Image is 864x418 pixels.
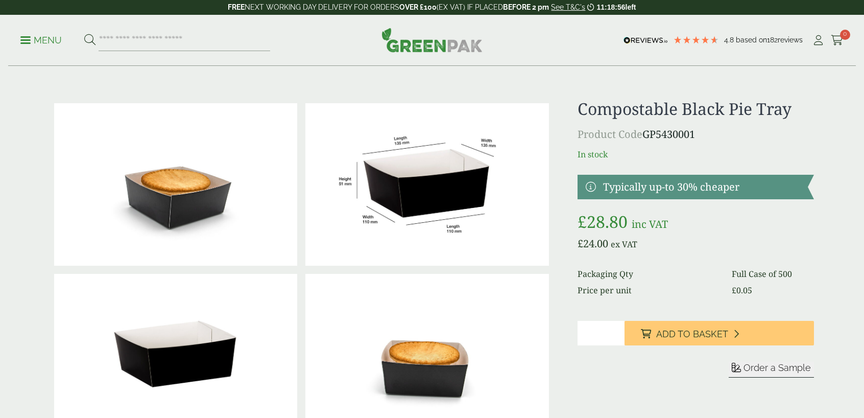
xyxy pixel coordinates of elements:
span: Based on [736,36,767,44]
a: Menu [20,34,62,44]
span: £ [578,211,587,233]
span: ex VAT [611,239,637,250]
i: Cart [831,35,844,45]
bdi: 24.00 [578,237,608,250]
span: 4.8 [724,36,736,44]
div: 4.79 Stars [673,35,719,44]
p: Menu [20,34,62,47]
span: 0 [840,30,850,40]
button: Add to Basket [625,321,814,345]
img: IMG_5633 [54,103,297,266]
bdi: 0.05 [732,285,752,296]
span: inc VAT [632,217,668,231]
span: Add to Basket [656,329,728,340]
a: See T&C's [551,3,585,11]
strong: FREE [228,3,245,11]
span: left [626,3,636,11]
span: Product Code [578,127,642,141]
img: GreenPak Supplies [381,28,483,52]
p: In stock [578,148,814,160]
span: 11:18:56 [596,3,625,11]
h1: Compostable Black Pie Tray [578,99,814,119]
dd: Full Case of 500 [732,268,814,280]
a: 0 [831,33,844,48]
dt: Price per unit [578,284,719,296]
span: 182 [767,36,778,44]
span: Order a Sample [743,362,811,373]
img: PieTray_black [305,103,548,266]
button: Order a Sample [729,362,814,378]
bdi: 28.80 [578,211,628,233]
i: My Account [812,35,825,45]
span: £ [578,237,583,250]
p: GP5430001 [578,127,814,142]
dt: Packaging Qty [578,268,719,280]
span: £ [732,285,736,296]
strong: BEFORE 2 pm [503,3,549,11]
strong: OVER £100 [399,3,437,11]
img: REVIEWS.io [623,37,668,44]
span: reviews [778,36,803,44]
